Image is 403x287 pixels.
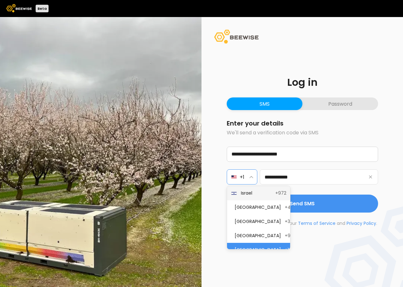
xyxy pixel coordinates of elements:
span: +1 [285,247,289,253]
h1: Log in [227,77,378,87]
span: +380 [285,218,296,225]
span: [GEOGRAPHIC_DATA] [235,218,281,225]
p: We'll send a verification code via SMS [227,129,378,137]
div: Beta [36,5,49,12]
button: Password [302,97,378,110]
span: +972 [275,190,286,196]
button: +1 [227,169,257,184]
h2: Enter your details [227,120,378,126]
button: [GEOGRAPHIC_DATA]+48 [227,200,290,214]
button: [GEOGRAPHIC_DATA]+1 [227,243,290,257]
button: [GEOGRAPHIC_DATA]+380 [227,214,290,229]
span: [GEOGRAPHIC_DATA] [235,247,281,253]
img: Beewise logo [6,4,32,12]
span: +48 [285,204,294,211]
p: By continuing, you agree to our and . [227,220,378,227]
span: [GEOGRAPHIC_DATA] [235,204,281,211]
button: Clear phone number [367,173,374,181]
button: [GEOGRAPHIC_DATA]+971 [227,229,290,243]
a: Privacy Policy [347,220,376,226]
span: Send SMS [290,200,315,208]
span: Israel [241,190,272,196]
span: [GEOGRAPHIC_DATA] [235,232,281,239]
span: +1 [240,173,244,181]
button: Send SMS [227,195,378,213]
a: Terms of Service [298,220,336,226]
span: +971 [285,232,295,239]
button: SMS [227,97,302,110]
button: Israel+972 [227,186,290,200]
